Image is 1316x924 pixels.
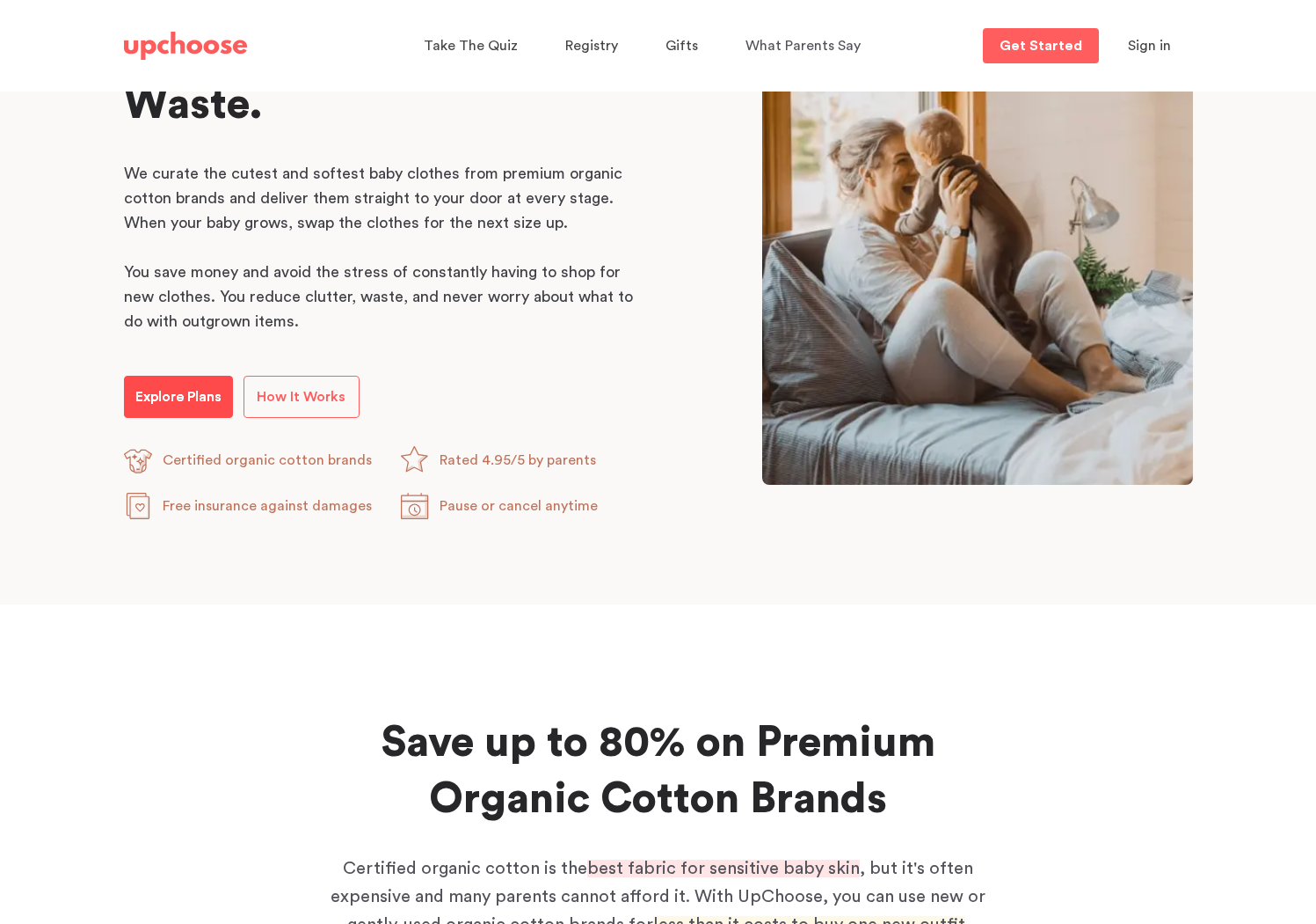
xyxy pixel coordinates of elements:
span: Gifts [665,39,698,53]
span: How It Works [257,390,345,404]
p: We curate the cutest and softest baby clothes from premium organic cotton brands and deliver them... [124,161,643,235]
span: Free insurance against damages [163,499,372,513]
a: Gifts [665,29,703,63]
p: Explore Plans [135,386,222,407]
a: Registry [565,29,623,63]
span: Take The Quiz [424,39,518,53]
a: Explore Plans [124,376,233,418]
a: What Parents Say [745,29,866,63]
span: Rated 4.95/5 by parents [440,453,596,467]
a: How It Works [244,376,360,418]
img: Mom playing with her baby in a garden [762,23,1193,485]
a: Get Started [983,28,1099,63]
h2: Save up to 80% on Premium Organic Cotton Brands [301,715,1016,828]
p: Get Started [1000,39,1082,53]
span: Sign in [1128,39,1171,53]
span: What Parents Say [745,39,861,53]
a: Take The Quiz [424,29,523,63]
p: You save money and avoid the stress of constantly having to shop for new clothes. You reduce clut... [124,260,643,334]
span: Registry [565,39,618,53]
span: best fabric for sensitive baby skin [587,860,860,877]
button: Sign in [1106,28,1193,63]
a: UpChoose [124,28,247,64]
img: UpChoose [124,32,247,60]
span: Pause or cancel anytime [440,499,598,513]
span: Certified organic cotton brands [163,453,372,467]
